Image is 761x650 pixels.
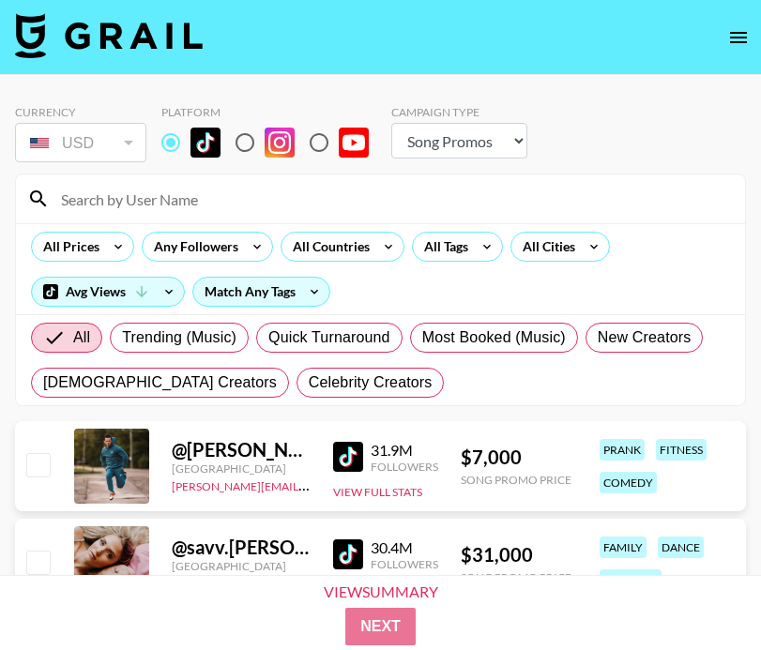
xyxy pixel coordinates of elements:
[461,570,571,584] div: Song Promo Price
[658,537,704,558] div: dance
[345,608,416,645] button: Next
[333,485,422,499] button: View Full Stats
[50,184,734,214] input: Search by User Name
[143,233,242,261] div: Any Followers
[43,371,277,394] span: [DEMOGRAPHIC_DATA] Creators
[461,446,571,469] div: $ 7,000
[122,326,236,349] span: Trending (Music)
[461,473,571,487] div: Song Promo Price
[172,559,311,573] div: [GEOGRAPHIC_DATA]
[172,461,311,476] div: [GEOGRAPHIC_DATA]
[461,543,571,567] div: $ 31,000
[333,539,363,569] img: TikTok
[656,439,707,461] div: fitness
[190,128,221,158] img: TikTok
[172,476,449,493] a: [PERSON_NAME][EMAIL_ADDRESS][DOMAIN_NAME]
[161,105,384,119] div: Platform
[172,536,311,559] div: @ savv.[PERSON_NAME]
[265,128,295,158] img: Instagram
[309,371,433,394] span: Celebrity Creators
[32,233,103,261] div: All Prices
[720,19,757,56] button: open drawer
[15,119,146,166] div: Currency is locked to USD
[308,583,454,600] div: View Summary
[391,105,527,119] div: Campaign Type
[268,326,390,349] span: Quick Turnaround
[600,569,662,591] div: lifestyle
[413,233,472,261] div: All Tags
[282,233,373,261] div: All Countries
[371,460,438,474] div: Followers
[32,278,184,306] div: Avg Views
[371,441,438,460] div: 31.9M
[15,105,146,119] div: Currency
[598,326,692,349] span: New Creators
[600,439,645,461] div: prank
[600,537,647,558] div: family
[339,128,369,158] img: YouTube
[422,326,566,349] span: Most Booked (Music)
[73,326,90,349] span: All
[172,438,311,461] div: @ [PERSON_NAME].[PERSON_NAME]
[19,127,143,159] div: USD
[371,557,438,571] div: Followers
[371,538,438,557] div: 30.4M
[511,233,579,261] div: All Cities
[333,442,363,472] img: TikTok
[600,472,657,493] div: comedy
[193,278,329,306] div: Match Any Tags
[15,13,203,58] img: Grail Talent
